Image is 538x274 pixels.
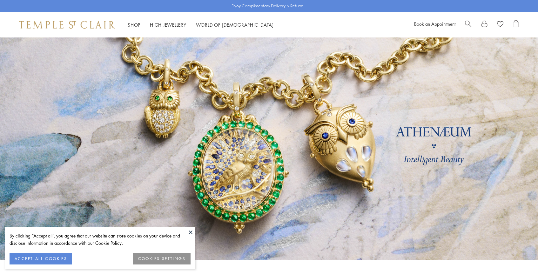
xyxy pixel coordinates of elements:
[19,21,115,29] img: Temple St. Clair
[232,3,304,9] p: Enjoy Complimentary Delivery & Returns
[10,232,191,247] div: By clicking “Accept all”, you agree that our website can store cookies on your device and disclos...
[150,22,186,28] a: High JewelleryHigh Jewellery
[133,253,191,264] button: COOKIES SETTINGS
[128,21,274,29] nav: Main navigation
[128,22,140,28] a: ShopShop
[465,20,472,30] a: Search
[414,21,455,27] a: Book an Appointment
[497,20,503,30] a: View Wishlist
[513,20,519,30] a: Open Shopping Bag
[196,22,274,28] a: World of [DEMOGRAPHIC_DATA]World of [DEMOGRAPHIC_DATA]
[10,253,72,264] button: ACCEPT ALL COOKIES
